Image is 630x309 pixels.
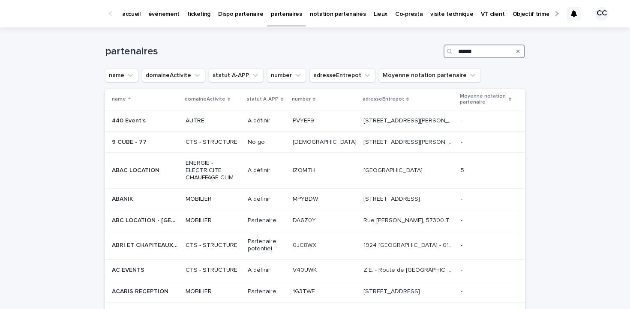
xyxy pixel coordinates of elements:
[293,137,358,146] p: [DEMOGRAPHIC_DATA]
[460,92,507,107] p: Moyenne notation partenaire
[293,265,318,274] p: V40UWK
[293,194,320,203] p: MPYBDW
[248,139,286,146] p: No go
[105,188,525,210] tr: ABANIKABANIK MOBILIERA définirMPYBDWMPYBDW [STREET_ADDRESS][STREET_ADDRESS] --
[186,288,241,295] p: MOBILIER
[105,45,440,58] h1: partenaires
[461,240,464,249] p: -
[363,286,422,295] p: [STREET_ADDRESS]
[105,131,525,153] tr: 9 CUBE - 779 CUBE - 77 CTS - STRUCTURENo go[DEMOGRAPHIC_DATA][DEMOGRAPHIC_DATA] [STREET_ADDRESS][...
[185,95,225,104] p: domaineActivite
[112,286,170,295] p: ACARIS RECEPTION
[461,265,464,274] p: -
[112,265,146,274] p: AC EVENTS
[186,139,241,146] p: CTS - STRUCTURE
[363,116,456,125] p: 55 Rue Jeanne de Lestonnat, 33440 Ambarès-et-Lagrave
[379,68,481,82] button: Moyenne notation partenaire
[461,194,464,203] p: -
[363,95,404,104] p: adresseEntrepot
[248,117,286,125] p: A définir
[267,68,306,82] button: number
[209,68,264,82] button: statut A-APP
[363,194,422,203] p: Carrer de Vallveric, 89, 08304 Mataró, Barcelona
[293,165,317,174] p: IZOMTH
[248,238,286,253] p: Partenaire potentiel
[444,45,525,58] input: Search
[293,215,318,224] p: DA6Z0Y
[363,240,456,249] p: 1924 [GEOGRAPHIC_DATA] - 01360 BALAN
[247,95,279,104] p: statut A-APP
[461,137,464,146] p: -
[309,68,375,82] button: adresseEntrepot
[17,5,100,22] img: Ls34BcGeRexTGTNfXpUC
[363,137,456,146] p: 12 allée Thibaud de Champagne, 77600 Guermantes
[105,281,525,302] tr: ACARIS RECEPTIONACARIS RECEPTION MOBILIERPartenaire1G3TWF1G3TWF [STREET_ADDRESS][STREET_ADDRESS] --
[186,160,241,181] p: ENERGIE - ELECTRICITE CHAUFFAGE CLIM
[248,267,286,274] p: A définir
[142,68,205,82] button: domaineActivite
[105,68,138,82] button: name
[112,116,147,125] p: 440 Event's
[105,210,525,231] tr: ABC LOCATION - [GEOGRAPHIC_DATA]ABC LOCATION - [GEOGRAPHIC_DATA] MOBILIERPartenaireDA6Z0YDA6Z0Y R...
[186,217,241,224] p: MOBILIER
[186,267,241,274] p: CTS - STRUCTURE
[112,95,126,104] p: name
[105,231,525,260] tr: ABRI ET CHAPITEAUX DE [GEOGRAPHIC_DATA]ABRI ET CHAPITEAUX DE [GEOGRAPHIC_DATA] CTS - STRUCTUREPar...
[248,167,286,174] p: A définir
[461,116,464,125] p: -
[248,217,286,224] p: Partenaire
[363,215,456,224] p: Rue [PERSON_NAME], 57300 Trémery
[363,265,456,274] p: Z.E. - Route de Bayonne - 40230 SAINT-GEOURS-DE-MAREMNE
[461,215,464,224] p: -
[248,288,286,295] p: Partenaire
[293,286,316,295] p: 1G3TWF
[105,110,525,131] tr: 440 Event's440 Event's AUTREA définirPVYEF9PVYEF9 [STREET_ADDRESS][PERSON_NAME][STREET_ADDRESS][P...
[105,259,525,281] tr: AC EVENTSAC EVENTS CTS - STRUCTUREA définirV40UWKV40UWK Z.E. - Route de [GEOGRAPHIC_DATA] - 40230...
[248,196,286,203] p: A définir
[112,240,180,249] p: ABRI ET CHAPITEAUX DE LYON
[292,95,311,104] p: number
[186,196,241,203] p: MOBILIER
[186,242,241,249] p: CTS - STRUCTURE
[105,153,525,188] tr: ABAC LOCATIONABAC LOCATION ENERGIE - ELECTRICITE CHAUFFAGE CLIMA définirIZOMTHIZOMTH [GEOGRAPHIC_...
[293,116,316,125] p: PVYEF9
[461,286,464,295] p: -
[595,7,609,21] div: CC
[186,117,241,125] p: AUTRE
[112,194,135,203] p: ABANIK
[112,137,148,146] p: 9 CUBE - 77
[112,215,180,224] p: ABC LOCATION - METZ
[112,165,161,174] p: ABAC LOCATION
[461,165,466,174] p: 5
[293,240,318,249] p: 0JC8WX
[363,165,424,174] p: [GEOGRAPHIC_DATA]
